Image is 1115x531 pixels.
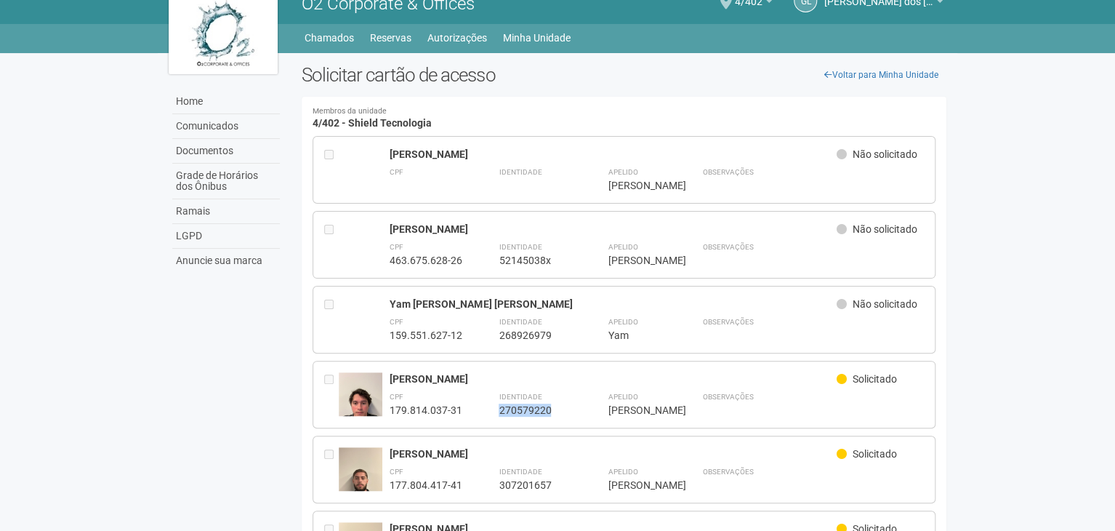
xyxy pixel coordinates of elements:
strong: CPF [390,243,403,251]
strong: Apelido [608,393,637,401]
div: 463.675.628-26 [390,254,462,267]
div: [PERSON_NAME] [608,254,666,267]
span: Não solicitado [853,298,917,310]
strong: Apelido [608,168,637,176]
strong: Apelido [608,318,637,326]
span: Solicitado [853,448,897,460]
div: 179.814.037-31 [390,404,462,417]
strong: CPF [390,393,403,401]
strong: CPF [390,318,403,326]
strong: CPF [390,168,403,176]
strong: Apelido [608,468,637,476]
div: 270579220 [499,404,571,417]
a: Reservas [370,28,411,48]
a: Minha Unidade [503,28,571,48]
div: 177.804.417-41 [390,479,462,492]
div: Yam [608,329,666,342]
a: Chamados [305,28,354,48]
small: Membros da unidade [313,108,935,116]
a: Anuncie sua marca [172,249,280,273]
div: Entre em contato com a Aministração para solicitar o cancelamento ou 2a via [324,372,339,417]
strong: Observações [702,168,753,176]
strong: Identidade [499,318,542,326]
a: Voltar para Minha Unidade [816,64,946,86]
div: Entre em contato com a Aministração para solicitar o cancelamento ou 2a via [324,447,339,492]
strong: Observações [702,318,753,326]
a: Ramais [172,199,280,224]
div: 159.551.627-12 [390,329,462,342]
div: [PERSON_NAME] [390,223,837,236]
h4: 4/402 - Shield Tecnologia [313,108,935,129]
a: Autorizações [427,28,487,48]
img: user.jpg [339,447,382,506]
a: LGPD [172,224,280,249]
span: Não solicitado [853,223,917,235]
strong: CPF [390,468,403,476]
div: [PERSON_NAME] [390,372,837,386]
div: [PERSON_NAME] [608,404,666,417]
span: Solicitado [853,373,897,385]
div: [PERSON_NAME] [390,148,837,161]
strong: Identidade [499,243,542,251]
img: user.jpg [339,372,382,431]
strong: Identidade [499,393,542,401]
a: Home [172,89,280,114]
a: Grade de Horários dos Ônibus [172,164,280,199]
div: [PERSON_NAME] [390,447,837,460]
a: Comunicados [172,114,280,139]
strong: Observações [702,393,753,401]
strong: Observações [702,468,753,476]
strong: Identidade [499,468,542,476]
h2: Solicitar cartão de acesso [302,64,946,86]
div: 268926979 [499,329,571,342]
strong: Identidade [499,168,542,176]
div: 52145038x [499,254,571,267]
strong: Apelido [608,243,637,251]
a: Documentos [172,139,280,164]
div: [PERSON_NAME] [608,479,666,492]
span: Não solicitado [853,148,917,160]
div: Yam [PERSON_NAME] [PERSON_NAME] [390,298,837,311]
div: [PERSON_NAME] [608,179,666,192]
strong: Observações [702,243,753,251]
div: 307201657 [499,479,571,492]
